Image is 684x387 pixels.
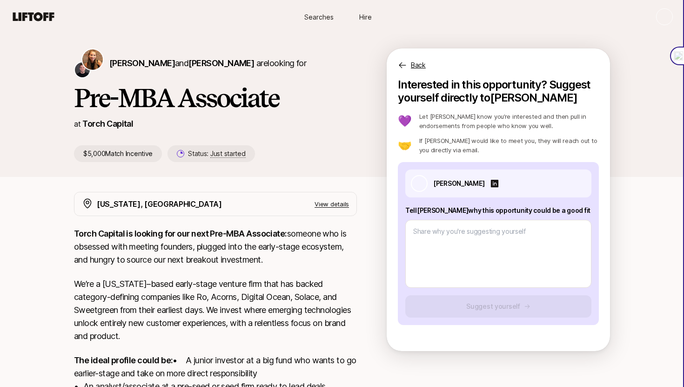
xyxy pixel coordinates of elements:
[74,227,357,266] p: someone who is obsessed with meeting founders, plugged into the early-stage ecosystem, and hungry...
[82,119,133,129] a: Torch Capital
[304,12,334,22] span: Searches
[342,8,389,26] a: Hire
[97,198,222,210] p: [US_STATE], [GEOGRAPHIC_DATA]
[74,278,357,343] p: We’re a [US_STATE]–based early-stage venture firm that has backed category-defining companies lik...
[295,8,342,26] a: Searches
[419,136,599,155] p: If [PERSON_NAME] would like to meet you, they will reach out to you directly via email.
[398,78,599,104] p: Interested in this opportunity? Suggest yourself directly to [PERSON_NAME]
[411,60,426,71] p: Back
[82,49,103,70] img: Katie Reiner
[74,118,80,130] p: at
[74,145,162,162] p: $5,000 Match Incentive
[188,58,254,68] span: [PERSON_NAME]
[74,84,357,112] h1: Pre-MBA Associate
[419,112,599,130] p: Let [PERSON_NAME] know you’re interested and then pull in endorsements from people who know you w...
[74,355,173,365] strong: The ideal profile could be:
[405,205,591,216] p: Tell [PERSON_NAME] why this opportunity could be a good fit
[175,58,254,68] span: and
[398,115,412,127] p: 💜
[109,57,306,70] p: are looking for
[433,178,484,189] p: [PERSON_NAME]
[359,12,372,22] span: Hire
[75,62,90,77] img: Christopher Harper
[315,199,349,209] p: View details
[210,149,246,158] span: Just started
[398,140,412,151] p: 🤝
[109,58,175,68] span: [PERSON_NAME]
[188,148,245,159] p: Status:
[74,229,287,238] strong: Torch Capital is looking for our next Pre-MBA Associate:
